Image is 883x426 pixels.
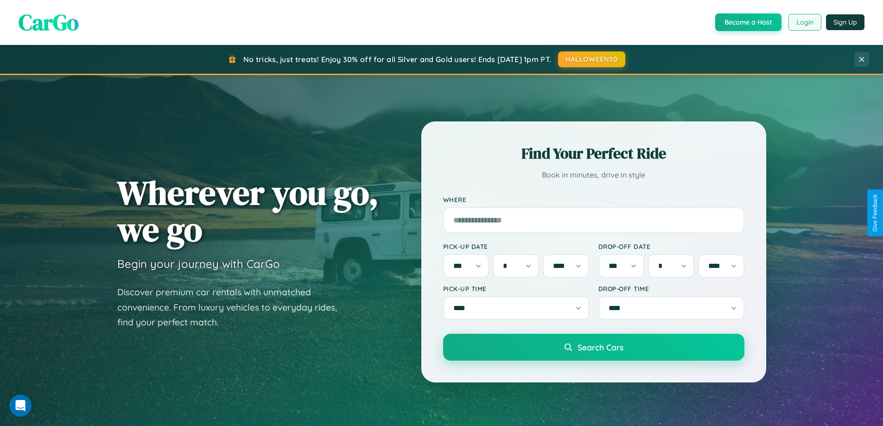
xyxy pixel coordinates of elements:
[443,196,744,203] label: Where
[715,13,781,31] button: Become a Host
[443,168,744,182] p: Book in minutes, drive in style
[598,285,744,292] label: Drop-off Time
[9,394,32,417] iframe: Intercom live chat
[117,257,280,271] h3: Begin your journey with CarGo
[788,14,821,31] button: Login
[243,55,551,64] span: No tricks, just treats! Enjoy 30% off for all Silver and Gold users! Ends [DATE] 1pm PT.
[598,242,744,250] label: Drop-off Date
[443,143,744,164] h2: Find Your Perfect Ride
[826,14,864,30] button: Sign Up
[19,7,79,38] span: CarGo
[443,242,589,250] label: Pick-up Date
[443,334,744,361] button: Search Cars
[558,51,625,67] button: HALLOWEEN30
[578,342,623,352] span: Search Cars
[117,285,349,330] p: Discover premium car rentals with unmatched convenience. From luxury vehicles to everyday rides, ...
[117,174,379,248] h1: Wherever you go, we go
[443,285,589,292] label: Pick-up Time
[872,194,878,232] div: Give Feedback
